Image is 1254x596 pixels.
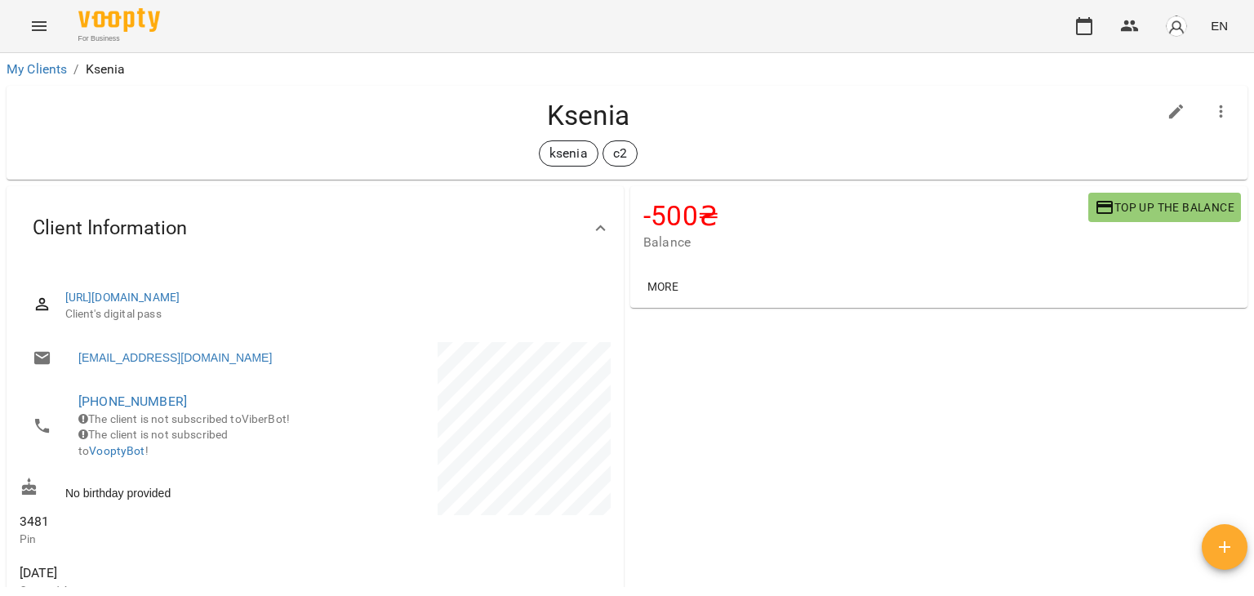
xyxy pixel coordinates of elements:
[65,291,180,304] a: [URL][DOMAIN_NAME]
[1211,17,1228,34] span: EN
[20,512,312,532] span: 3481
[89,444,145,457] a: VooptyBot
[20,532,312,548] p: Pin
[643,199,1088,233] h4: -500 ₴
[16,474,315,505] div: No birthday provided
[643,233,1088,252] span: Balance
[78,8,160,32] img: Voopty Logo
[7,61,67,77] a: My Clients
[643,277,683,296] span: More
[78,428,228,457] span: The client is not subscribed to !
[78,394,187,409] a: [PHONE_NUMBER]
[539,140,598,167] div: ksenia
[613,144,627,163] p: c2
[1204,11,1234,41] button: EN
[73,60,78,79] li: /
[7,186,624,270] div: Client Information
[78,349,272,366] a: [EMAIL_ADDRESS][DOMAIN_NAME]
[20,7,59,46] button: Menu
[637,272,689,301] button: More
[603,140,638,167] div: c2
[78,33,160,44] span: For Business
[86,60,126,79] p: Ksenia
[7,60,1247,79] nav: breadcrumb
[549,144,588,163] p: ksenia
[78,412,290,425] span: The client is not subscribed to ViberBot!
[1095,198,1234,217] span: Top up the balance
[65,306,598,322] span: Client's digital pass
[20,99,1157,132] h4: Ksenia
[20,563,312,583] span: [DATE]
[1165,15,1188,38] img: avatar_s.png
[1088,193,1241,222] button: Top up the balance
[33,216,187,241] span: Client Information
